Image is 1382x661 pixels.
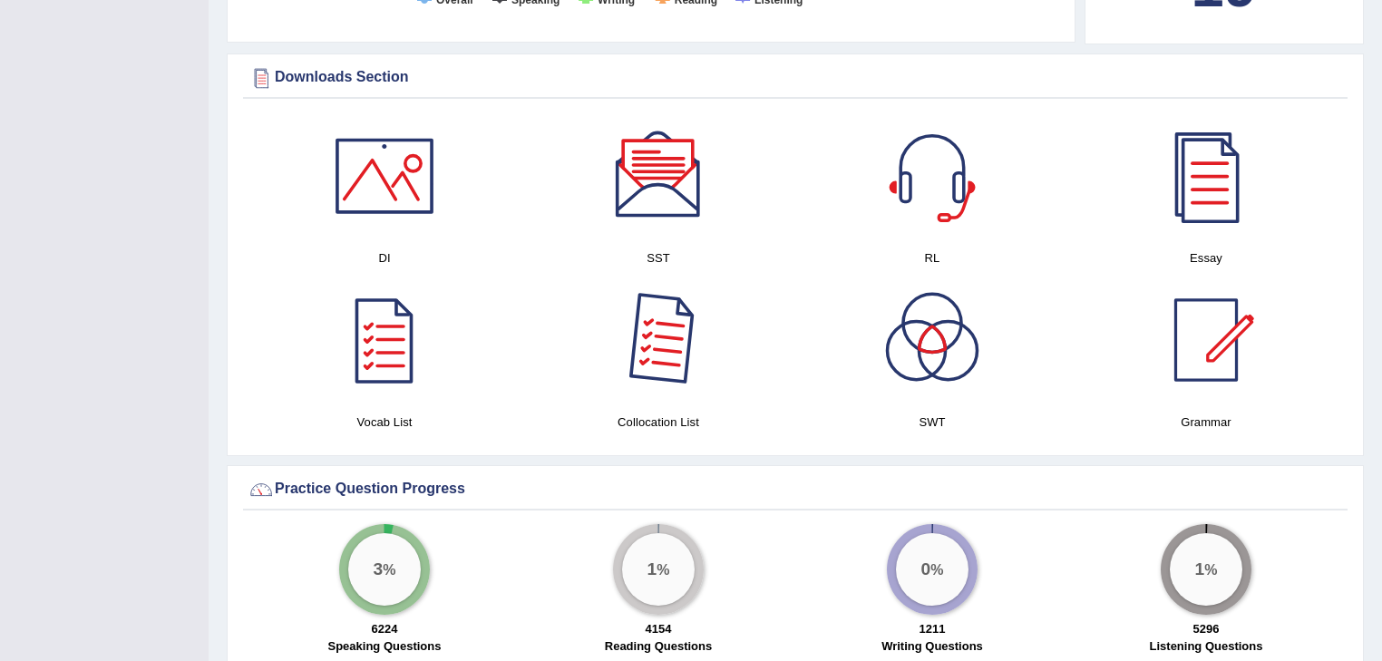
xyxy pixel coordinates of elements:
[1193,622,1220,636] strong: 5296
[1078,413,1334,432] h4: Grammar
[248,476,1343,503] div: Practice Question Progress
[920,622,946,636] strong: 1211
[257,248,512,267] h4: DI
[1170,533,1242,606] div: %
[1078,248,1334,267] h4: Essay
[1195,559,1205,579] big: 1
[328,637,442,655] label: Speaking Questions
[374,559,384,579] big: 3
[530,248,786,267] h4: SST
[881,637,983,655] label: Writing Questions
[530,413,786,432] h4: Collocation List
[804,413,1060,432] h4: SWT
[257,413,512,432] h4: Vocab List
[622,533,695,606] div: %
[605,637,712,655] label: Reading Questions
[921,559,931,579] big: 0
[248,64,1343,92] div: Downloads Section
[1150,637,1263,655] label: Listening Questions
[348,533,421,606] div: %
[896,533,968,606] div: %
[372,622,398,636] strong: 6224
[646,622,672,636] strong: 4154
[647,559,657,579] big: 1
[804,248,1060,267] h4: RL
